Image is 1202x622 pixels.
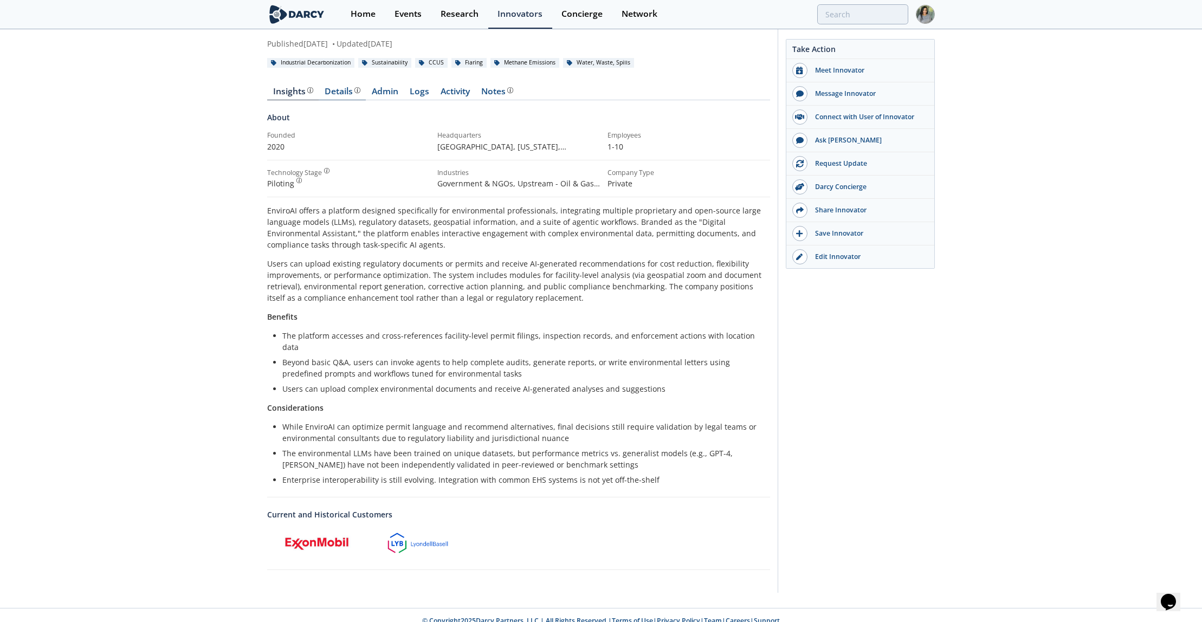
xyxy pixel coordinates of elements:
[273,87,313,96] div: Insights
[325,87,360,96] div: Details
[307,87,313,93] img: information.svg
[817,4,908,24] input: Advanced Search
[267,258,770,303] p: Users can upload existing regulatory documents or permits and receive AI-generated recommendation...
[807,229,929,238] div: Save Innovator
[267,112,770,131] div: About
[395,10,422,18] div: Events
[435,87,475,100] a: Activity
[282,330,762,353] li: The platform accesses and cross-references facility-level permit filings, inspection records, and...
[807,159,929,169] div: Request Update
[404,87,435,100] a: Logs
[807,112,929,122] div: Connect with User of Innovator
[608,131,770,140] div: Employees
[282,474,762,485] li: Enterprise interoperability is still evolving. Integration with common EHS systems is not yet off...
[267,38,655,49] div: Published [DATE] Updated [DATE]
[267,403,324,413] strong: Considerations
[437,141,600,152] p: [GEOGRAPHIC_DATA], [US_STATE] , [GEOGRAPHIC_DATA]
[267,509,770,520] a: Current and Historical Customers
[441,10,479,18] div: Research
[475,87,519,100] a: Notes
[807,66,929,75] div: Meet Innovator
[267,205,770,250] p: EnviroAI offers a platform designed specifically for environmental professionals, integrating mul...
[284,535,351,550] img: ExxonMobil Corporation
[296,178,302,184] img: information.svg
[807,252,929,262] div: Edit Innovator
[387,528,448,558] img: Lyondellbasell
[282,357,762,379] li: Beyond basic Q&A, users can invoke agents to help complete audits, generate reports, or write env...
[608,168,770,178] div: Company Type
[786,245,934,268] a: Edit Innovator
[267,168,322,178] div: Technology Stage
[282,421,762,444] li: While EnviroAI can optimize permit language and recommend alternatives, final decisions still req...
[267,131,430,140] div: Founded
[437,178,600,211] span: Government & NGOs, Upstream - Oil & Gas, Midstream - Oil & Gas, Downstream - Oil & Gas
[366,87,404,100] a: Admin
[916,5,935,24] img: Profile
[786,43,934,59] div: Take Action
[267,178,430,189] div: Piloting
[608,178,632,189] span: Private
[358,58,411,68] div: Sustainability
[267,312,298,322] strong: Benefits
[267,87,319,100] a: Insights
[267,5,326,24] img: logo-wide.svg
[437,168,600,178] div: Industries
[351,10,376,18] div: Home
[354,87,360,93] img: information.svg
[319,87,366,100] a: Details
[282,448,762,470] li: The environmental LLMs have been trained on unique datasets, but performance metrics vs. generali...
[267,141,430,152] p: 2020
[282,383,762,394] li: Users can upload complex environmental documents and receive AI-generated analyses and suggestions
[324,168,330,174] img: information.svg
[807,182,929,192] div: Darcy Concierge
[451,58,487,68] div: Flaring
[807,135,929,145] div: Ask [PERSON_NAME]
[497,10,542,18] div: Innovators
[481,87,513,96] div: Notes
[267,58,354,68] div: Industrial Decarbonization
[807,89,929,99] div: Message Innovator
[563,58,634,68] div: Water, Waste, Spills
[507,87,513,93] img: information.svg
[415,58,448,68] div: CCUS
[437,131,600,140] div: Headquarters
[1156,579,1191,611] iframe: chat widget
[330,38,337,49] span: •
[807,205,929,215] div: Share Innovator
[786,222,934,245] button: Save Innovator
[608,141,770,152] p: 1-10
[561,10,603,18] div: Concierge
[622,10,657,18] div: Network
[490,58,559,68] div: Methane Emissions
